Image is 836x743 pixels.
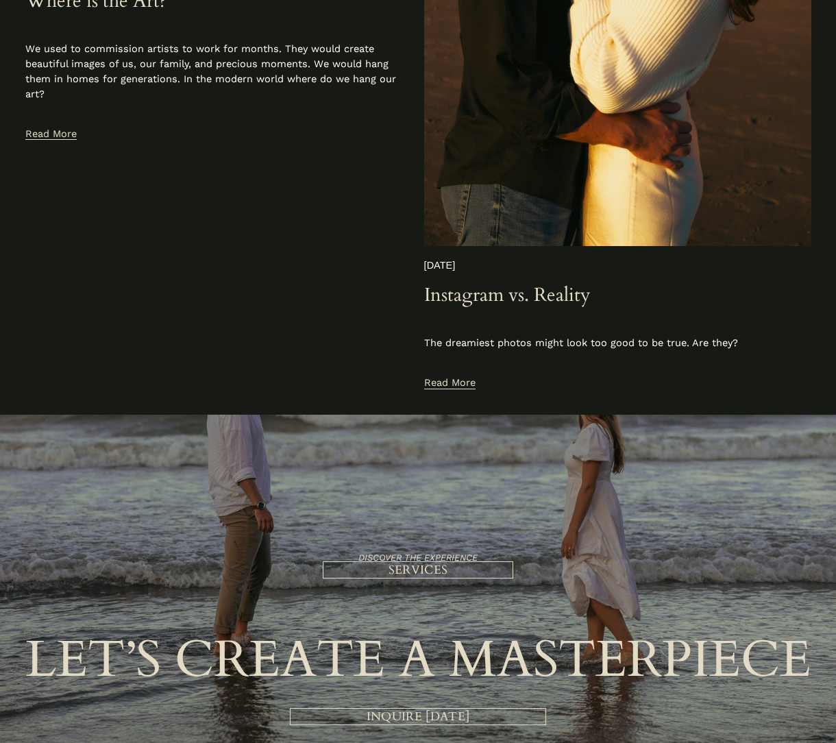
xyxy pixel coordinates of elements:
p: We used to commission artists to work for months. They would create beautiful images of us, our f... [25,42,413,101]
time: [DATE] [424,260,456,271]
a: INQUIRE [DATE] [290,708,547,725]
h1: LET’S CREATE A MASTERPIECE [25,635,811,685]
p: The dreamiest photos might look too good to be true. Are they? [424,336,811,351]
em: DISCOVER THE EXPERIENCE [358,552,478,563]
a: Read More [25,127,77,143]
a: SERVICES [323,561,513,578]
a: Instagram vs. Reality [424,282,591,308]
a: Read More [424,376,476,391]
